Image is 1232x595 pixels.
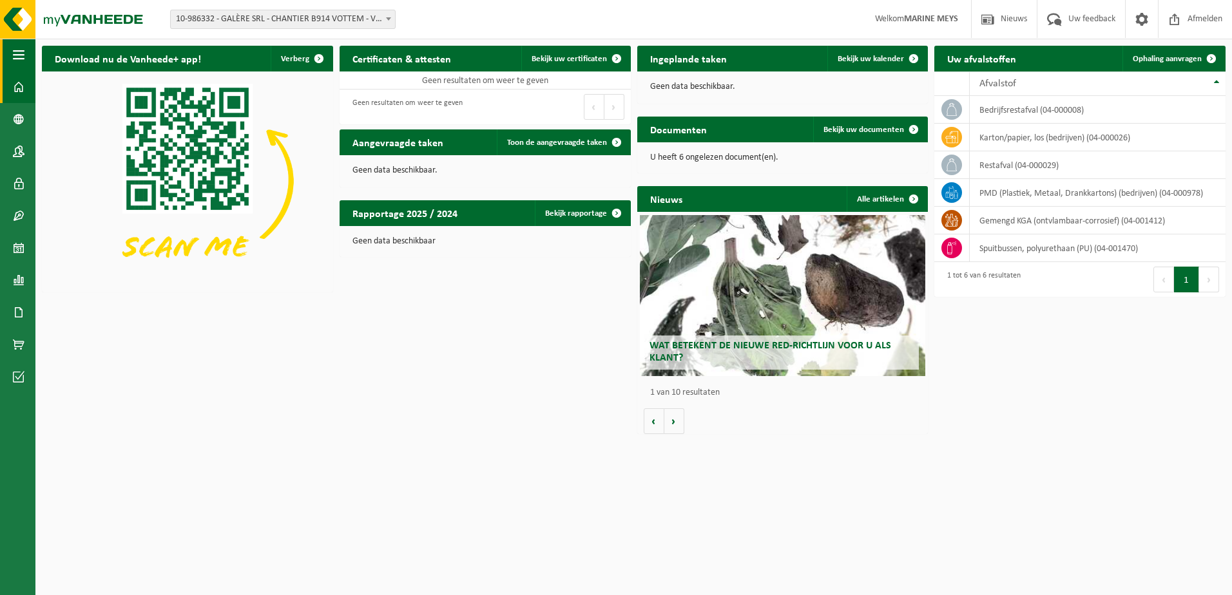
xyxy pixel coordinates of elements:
[1174,267,1199,292] button: 1
[352,166,618,175] p: Geen data beschikbaar.
[1133,55,1202,63] span: Ophaling aanvragen
[813,117,927,142] a: Bekijk uw documenten
[970,207,1226,234] td: gemengd KGA (ontvlambaar-corrosief) (04-001412)
[847,186,927,212] a: Alle artikelen
[650,341,891,363] span: Wat betekent de nieuwe RED-richtlijn voor u als klant?
[838,55,904,63] span: Bekijk uw kalender
[535,200,630,226] a: Bekijk rapportage
[42,46,214,71] h2: Download nu de Vanheede+ app!
[979,79,1016,89] span: Afvalstof
[934,46,1029,71] h2: Uw afvalstoffen
[650,82,916,91] p: Geen data beschikbaar.
[941,265,1021,294] div: 1 tot 6 van 6 resultaten
[970,179,1226,207] td: PMD (Plastiek, Metaal, Drankkartons) (bedrijven) (04-000978)
[827,46,927,71] a: Bekijk uw kalender
[604,94,624,120] button: Next
[650,153,916,162] p: U heeft 6 ongelezen document(en).
[904,14,958,24] strong: MARINE MEYS
[1153,267,1174,292] button: Previous
[970,124,1226,151] td: karton/papier, los (bedrijven) (04-000026)
[637,186,695,211] h2: Nieuws
[1122,46,1224,71] a: Ophaling aanvragen
[171,10,395,28] span: 10-986332 - GALÈRE SRL - CHANTIER B914 VOTTEM - VOTTEM
[281,55,309,63] span: Verberg
[637,117,720,142] h2: Documenten
[340,129,456,155] h2: Aangevraagde taken
[637,46,740,71] h2: Ingeplande taken
[271,46,332,71] button: Verberg
[340,46,464,71] h2: Certificaten & attesten
[970,96,1226,124] td: bedrijfsrestafval (04-000008)
[644,408,664,434] button: Vorige
[823,126,904,134] span: Bekijk uw documenten
[170,10,396,29] span: 10-986332 - GALÈRE SRL - CHANTIER B914 VOTTEM - VOTTEM
[340,200,470,225] h2: Rapportage 2025 / 2024
[1199,267,1219,292] button: Next
[340,71,631,90] td: Geen resultaten om weer te geven
[346,93,463,121] div: Geen resultaten om weer te geven
[507,138,607,147] span: Toon de aangevraagde taken
[497,129,630,155] a: Toon de aangevraagde taken
[521,46,630,71] a: Bekijk uw certificaten
[650,388,922,397] p: 1 van 10 resultaten
[970,151,1226,179] td: restafval (04-000029)
[970,234,1226,262] td: spuitbussen, polyurethaan (PU) (04-001470)
[352,237,618,246] p: Geen data beschikbaar
[584,94,604,120] button: Previous
[532,55,607,63] span: Bekijk uw certificaten
[42,71,333,290] img: Download de VHEPlus App
[664,408,684,434] button: Volgende
[640,215,925,376] a: Wat betekent de nieuwe RED-richtlijn voor u als klant?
